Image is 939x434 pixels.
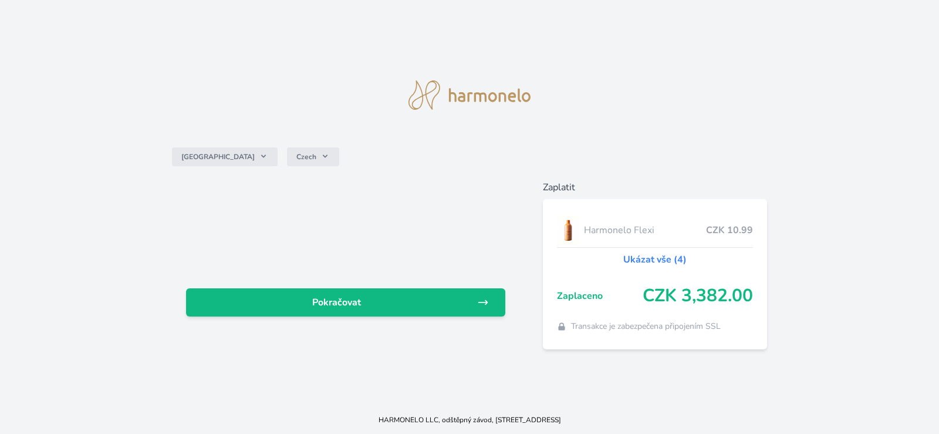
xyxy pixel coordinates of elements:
[623,253,687,267] a: Ukázat vše (4)
[643,285,753,307] span: CZK 3,382.00
[543,180,766,194] h6: Zaplatit
[181,152,255,162] span: [GEOGRAPHIC_DATA]
[557,289,642,303] span: Zaplaceno
[172,147,278,166] button: [GEOGRAPHIC_DATA]
[706,223,753,237] span: CZK 10.99
[195,295,477,309] span: Pokračovat
[296,152,316,162] span: Czech
[571,321,721,332] span: Transakce je zabezpečena připojením SSL
[584,223,705,237] span: Harmonelo Flexi
[408,80,531,110] img: logo.svg
[287,147,339,166] button: Czech
[186,288,505,317] a: Pokračovat
[557,216,579,245] img: CLEAN_FLEXI_se_stinem_x-hi_(1)-lo.jpg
